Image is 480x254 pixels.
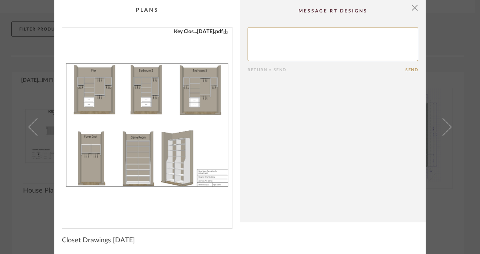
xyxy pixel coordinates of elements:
div: Return = Send [248,67,405,72]
div: 0 [62,28,232,222]
a: Key Clos...[DATE].pdf [174,28,228,36]
img: 3e234479-87d9-4a56-a37e-76a55305fc99_1000x1000.jpg [62,28,232,222]
button: Send [405,67,418,72]
span: Closet Drawings [DATE] [62,236,135,245]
